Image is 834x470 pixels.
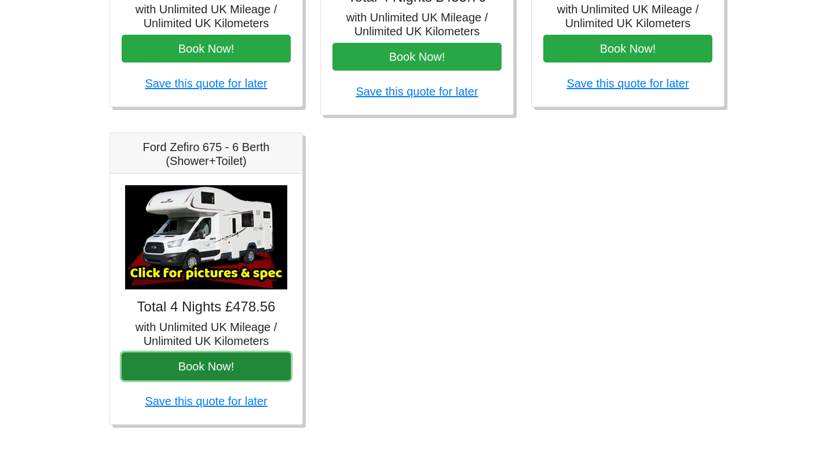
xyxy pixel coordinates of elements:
button: Book Now! [122,352,291,380]
button: Book Now! [543,35,712,63]
h4: Total 4 Nights £478.56 [122,299,291,315]
a: Save this quote for later [145,395,267,407]
a: Save this quote for later [145,77,267,90]
a: Save this quote for later [566,77,689,90]
a: Save this quote for later [356,85,478,98]
img: Ford Zefiro 675 - 6 Berth (Shower+Toilet) [125,185,287,289]
button: Book Now! [332,43,502,71]
h5: with Unlimited UK Mileage / Unlimited UK Kilometers [543,2,712,30]
button: Book Now! [122,35,291,63]
h5: with Unlimited UK Mileage / Unlimited UK Kilometers [122,320,291,348]
h5: with Unlimited UK Mileage / Unlimited UK Kilometers [332,10,502,38]
h5: Ford Zefiro 675 - 6 Berth (Shower+Toilet) [122,140,291,168]
h5: with Unlimited UK Mileage / Unlimited UK Kilometers [122,2,291,30]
